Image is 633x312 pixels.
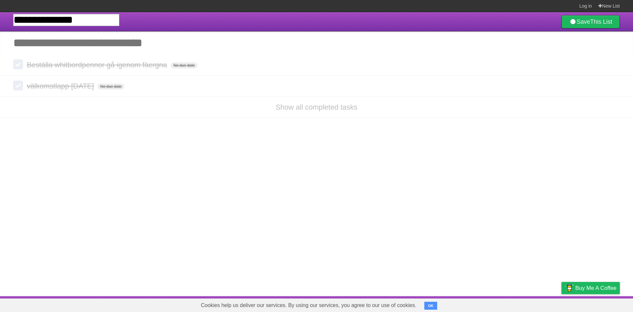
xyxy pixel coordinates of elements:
label: Done [13,81,23,90]
button: OK [424,302,437,310]
span: No due date [98,84,124,89]
img: Buy me a coffee [565,282,574,294]
span: No due date [171,62,197,68]
span: Cookies help us deliver our services. By using our services, you agree to our use of cookies. [194,299,423,312]
label: Done [13,59,23,69]
span: Buy me a coffee [575,282,617,294]
a: Privacy [553,298,570,310]
a: Developers [496,298,522,310]
a: Buy me a coffee [561,282,620,294]
a: Terms [530,298,545,310]
a: Suggest a feature [578,298,620,310]
a: About [474,298,488,310]
span: Beställa whitbordpennor gå igenom fäergna [27,61,169,69]
span: välkomstlapp [DATE] [27,82,96,90]
a: Show all completed tasks [276,103,357,111]
a: SaveThis List [561,15,620,28]
b: This List [590,18,612,25]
